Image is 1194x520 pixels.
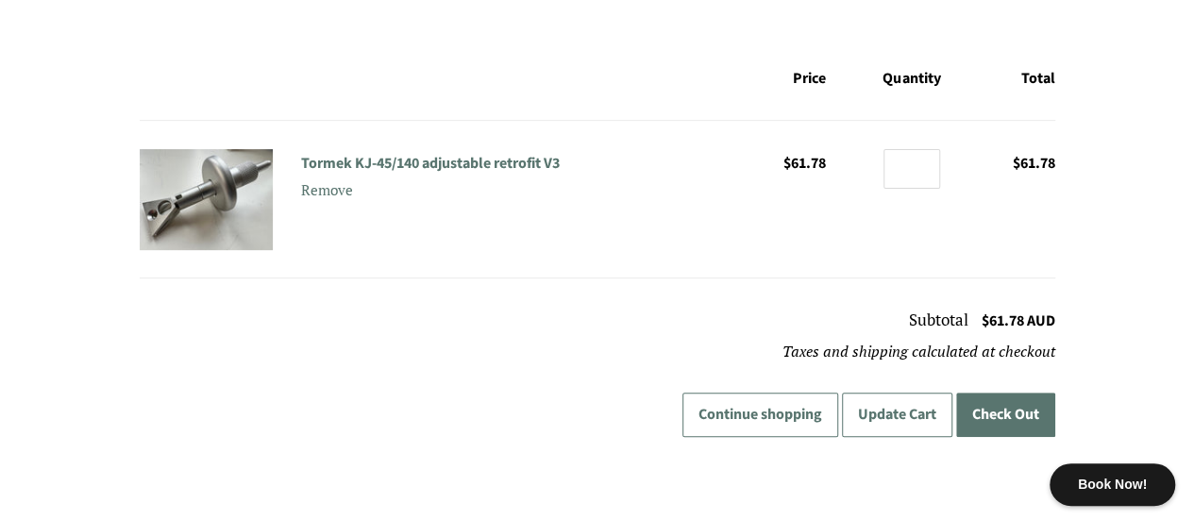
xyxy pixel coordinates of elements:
[842,393,952,437] button: Update Cart
[883,68,940,89] span: Quantity
[301,176,597,204] a: Remove
[793,68,826,89] span: Price
[301,180,353,199] small: Remove
[140,149,274,249] a: Tormek KJ-45/140 adjustable retrofit V3
[1013,153,1055,174] span: $61.78
[909,309,968,330] span: Subtotal
[301,154,560,174] a: Tormek KJ-45/140 adjustable retrofit V3
[1050,463,1175,506] div: Book Now!
[783,153,826,174] span: $61.78
[956,393,1055,437] button: Check Out
[883,149,941,189] input: Quantity
[140,149,274,250] img: Tormek KJ-45/140 adjustable retrofit V3
[982,310,1055,331] span: $61.78 AUD
[682,393,838,437] a: Continue shopping
[1021,68,1055,89] span: Total
[782,341,1055,361] em: Taxes and shipping calculated at checkout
